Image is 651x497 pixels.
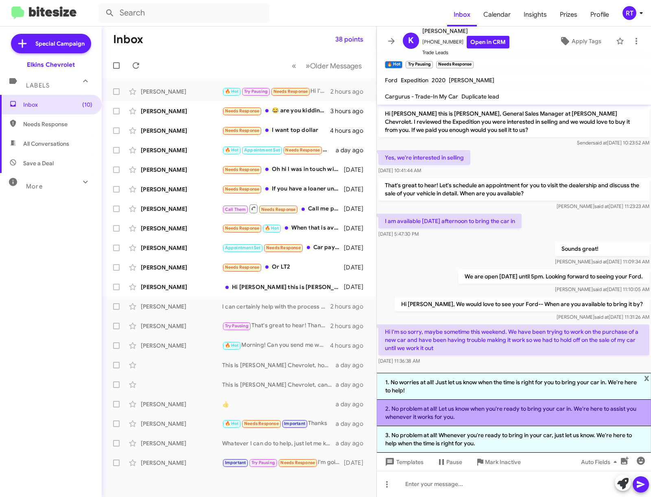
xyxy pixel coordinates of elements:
button: Pause [430,455,469,469]
span: More [26,183,43,190]
a: Inbox [447,3,477,26]
div: [PERSON_NAME] [141,185,222,193]
span: Needs Response [225,167,260,172]
div: [PERSON_NAME] [141,146,222,154]
div: a day ago [336,439,370,447]
div: Morning! Can you send me what you sent, nothing came through. My email is [PERSON_NAME][EMAIL_ADD... [222,341,330,350]
span: Needs Response [23,120,92,128]
span: Needs Response [266,245,301,250]
span: said at [593,258,607,265]
span: [PERSON_NAME] [DATE] 11:31:26 AM [557,314,649,320]
span: said at [593,286,607,292]
div: a day ago [336,420,370,428]
span: Call Them [225,207,246,212]
span: Special Campaign [35,39,85,48]
div: [PERSON_NAME] [141,302,222,311]
div: [PERSON_NAME] [141,322,222,330]
span: Try Pausing [244,89,268,94]
div: I'm going to stop up around 1:30-2 and take a look in person. If we can make a deal, will I be ab... [222,458,344,467]
div: Hi I'm so sorry, maybe sometime this weekend. We have been trying to work on the purchase of a ne... [222,87,330,96]
div: [PERSON_NAME] [141,244,222,252]
p: Hi [PERSON_NAME], We would love to see your Ford-- When are you available to bring it by? [395,297,649,311]
span: 2020 [432,77,446,84]
span: Auto Fields [581,455,620,469]
button: Next [301,57,367,74]
span: 🔥 Hot [225,147,239,153]
span: Needs Response [273,89,308,94]
a: Profile [584,3,616,26]
div: When that is available let me know [222,223,344,233]
span: Sender [DATE] 10:23:52 AM [577,140,649,146]
div: Or LT2 [222,263,344,272]
div: If you have a loaner under 55k MSRP and are willing to match the deal I sent over, we can talk. O... [222,184,344,194]
li: 1. No worries at all! Just let us know when the time is right for you to bring your car in. We're... [377,373,651,400]
span: Save a Deal [23,159,54,167]
input: Search [98,3,269,23]
span: Needs Response [225,108,260,114]
div: [PERSON_NAME] [141,224,222,232]
div: I want top dollar [222,126,330,135]
span: said at [593,140,607,146]
a: Special Campaign [11,34,91,53]
div: Thanks [222,419,336,428]
div: [DATE] [344,263,370,271]
div: [DATE] [344,283,370,291]
span: Needs Response [244,421,279,426]
div: Car payments are outrageously high and I'm not interested in high car payments because I have bad... [222,243,344,252]
div: [PERSON_NAME] [141,342,222,350]
div: 👍 [222,400,336,408]
span: Needs Response [225,265,260,270]
li: 3. No problem at all! Whenever you're ready to bring in your car, just let us know. We're here to... [377,426,651,453]
span: Needs Response [225,186,260,192]
p: Sounds great! [555,241,649,256]
button: Apply Tags [548,34,612,48]
span: Try Pausing [225,323,249,328]
span: (10) [82,101,92,109]
div: This is [PERSON_NAME] Chevrolet, can we assist? [222,381,336,389]
span: Appointment Set [244,147,280,153]
span: Calendar [477,3,517,26]
h1: Inbox [113,33,143,46]
span: 🔥 Hot [225,89,239,94]
div: [PERSON_NAME] [141,283,222,291]
span: [PERSON_NAME] [DATE] 11:23:23 AM [557,203,649,209]
span: Duplicate lead [461,93,499,100]
div: 😂 are you kidding. Have you seen the prices on new trucks. Hell no brother. Bring those down to 3... [222,106,330,116]
span: Expedition [401,77,428,84]
span: Ford [385,77,398,84]
div: [DATE] [344,166,370,174]
span: [DATE] 11:36:38 AM [378,358,420,364]
span: Important [225,460,246,465]
button: Templates [377,455,430,469]
div: RT [623,6,636,20]
div: 3 hours ago [330,107,370,115]
span: Appointment Set [225,245,261,250]
span: Needs Response [261,207,296,212]
a: Prizes [553,3,584,26]
div: [PERSON_NAME] [141,400,222,408]
div: Oh hi I was in touch with one of your team he said he'll let me know when the cheaper model exuin... [222,165,344,174]
div: [PERSON_NAME] [141,88,222,96]
span: Older Messages [310,61,362,70]
span: Trade Leads [422,48,509,57]
span: x [644,373,649,383]
span: « [292,61,296,71]
button: Auto Fields [575,455,627,469]
p: We are open [DATE] until 5pm. Looking forward to seeing your Ford. [458,269,649,284]
div: 2 hours ago [330,302,370,311]
p: That's great to hear! Let's schedule an appointment for you to visit the dealership and discuss t... [378,178,649,201]
span: [PERSON_NAME] [449,77,494,84]
small: Needs Response [436,61,474,68]
span: [PERSON_NAME] [DATE] 11:10:05 AM [555,286,649,292]
span: All Conversations [23,140,69,148]
span: Apply Tags [572,34,601,48]
span: 🔥 Hot [225,421,239,426]
span: Templates [383,455,424,469]
span: Important [284,421,305,426]
div: [DATE] [344,185,370,193]
p: Yes, we're interested in selling [378,150,470,165]
span: 38 points [335,32,363,47]
div: [PERSON_NAME] [141,166,222,174]
div: [PERSON_NAME] [141,127,222,135]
